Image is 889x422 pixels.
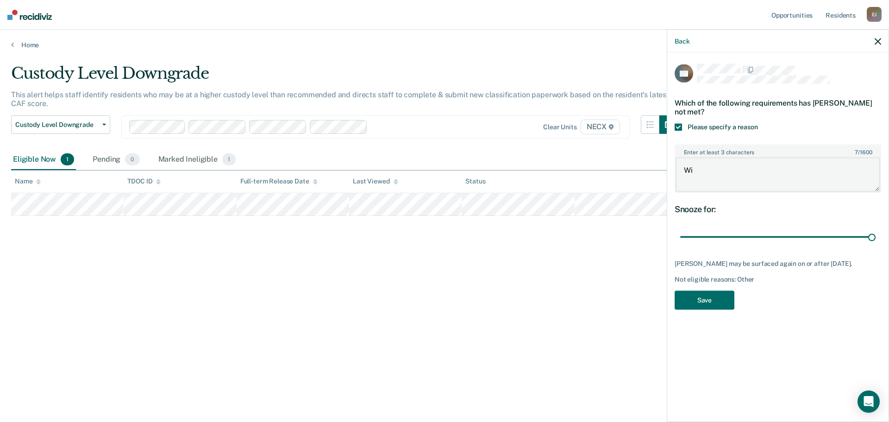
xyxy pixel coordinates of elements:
a: Home [11,41,878,49]
button: Save [675,290,734,309]
img: Recidiviz [7,10,52,20]
div: Last Viewed [353,177,398,185]
button: Back [675,37,689,45]
div: Snooze for: [675,204,881,214]
span: 1 [61,153,74,165]
div: Eligible Now [11,150,76,170]
span: Custody Level Downgrade [15,121,99,129]
div: Name [15,177,41,185]
div: Open Intercom Messenger [858,391,880,413]
div: Pending [91,150,141,170]
div: [PERSON_NAME] may be surfaced again on or after [DATE]. [675,260,881,268]
span: Please specify a reason [688,123,758,131]
span: NECX [581,120,620,134]
div: E J [867,7,882,22]
span: / 1600 [855,149,872,156]
div: Marked Ineligible [157,150,238,170]
span: 7 [855,149,858,156]
p: This alert helps staff identify residents who may be at a higher custody level than recommended a... [11,90,669,108]
div: TDOC ID [127,177,161,185]
div: Custody Level Downgrade [11,64,678,90]
div: Clear units [543,123,577,131]
div: Not eligible reasons: Other [675,276,881,283]
div: Which of the following requirements has [PERSON_NAME] not met? [675,91,881,123]
div: Full-term Release Date [240,177,318,185]
label: Enter at least 3 characters [676,145,880,156]
span: 0 [125,153,139,165]
div: Status [465,177,485,185]
textarea: Will sc [676,157,880,192]
span: 1 [222,153,236,165]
